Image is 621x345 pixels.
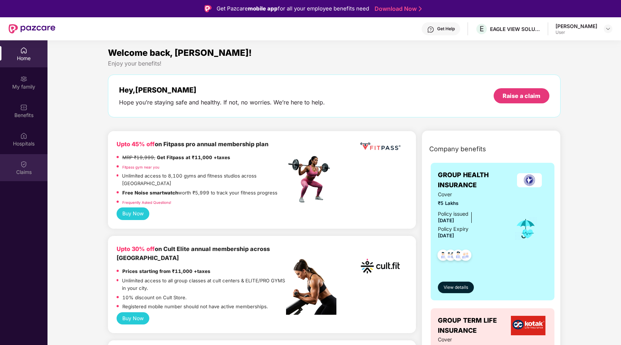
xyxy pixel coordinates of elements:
img: New Pazcare Logo [9,24,55,33]
b: on Fitpass pro annual membership plan [117,140,268,148]
div: Hey, [PERSON_NAME] [119,86,325,94]
span: GROUP TERM LIFE INSURANCE [438,315,509,336]
img: Stroke [419,5,422,13]
div: Raise a claim [503,92,540,100]
img: svg+xml;base64,PHN2ZyB4bWxucz0iaHR0cDovL3d3dy53My5vcmcvMjAwMC9zdmciIHdpZHRoPSI0OC45NDMiIGhlaWdodD... [457,247,475,265]
p: 10% discount on Cult Store. [122,294,187,301]
span: [DATE] [438,233,454,238]
img: svg+xml;base64,PHN2ZyBpZD0iRHJvcGRvd24tMzJ4MzIiIHhtbG5zPSJodHRwOi8vd3d3LnczLm9yZy8yMDAwL3N2ZyIgd2... [605,26,611,32]
del: MRP ₹19,999, [122,154,155,160]
div: Get Pazcare for all your employee benefits need [217,4,369,13]
img: svg+xml;base64,PHN2ZyBpZD0iSG9tZSIgeG1sbnM9Imh0dHA6Ly93d3cudzMub3JnLzIwMDAvc3ZnIiB3aWR0aD0iMjAiIG... [20,47,27,54]
img: fpp.png [286,154,336,205]
div: [PERSON_NAME] [556,23,597,30]
strong: mobile app [248,5,278,12]
span: Company benefits [429,144,486,154]
div: Policy Expiry [438,225,468,233]
img: icon [514,217,538,241]
strong: Prices starting from ₹11,000 +taxes [122,268,210,274]
div: Policy issued [438,210,468,218]
b: Upto 45% off [117,140,155,148]
div: Get Help [437,26,455,32]
img: cult.png [359,245,402,288]
img: fppp.png [359,140,402,153]
div: Hope you’re staying safe and healthy. If not, no worries. We’re here to help. [119,99,325,106]
span: Cover [438,336,504,344]
img: svg+xml;base64,PHN2ZyB4bWxucz0iaHR0cDovL3d3dy53My5vcmcvMjAwMC9zdmciIHdpZHRoPSI0OC45NDMiIGhlaWdodD... [434,247,452,265]
p: worth ₹5,999 to track your fitness progress [122,189,277,197]
p: Registered mobile number should not have active memberships. [122,303,268,310]
button: View details [438,282,474,293]
b: Upto 30% off [117,245,155,252]
p: Unlimited access to 8,100 gyms and fitness studios across [GEOGRAPHIC_DATA] [122,172,286,187]
span: Cover [438,191,504,198]
a: Download Now [375,5,420,13]
img: pc2.png [286,259,336,315]
span: [DATE] [438,218,454,223]
img: insurerLogo [511,316,545,335]
div: EAGLE VIEW SOLUTIONS PRIVATE LIMITED [490,26,540,32]
div: User [556,30,597,35]
div: Enjoy your benefits! [108,60,561,67]
span: GROUP HEALTH INSURANCE [438,170,512,191]
img: svg+xml;base64,PHN2ZyBpZD0iQmVuZWZpdHMiIHhtbG5zPSJodHRwOi8vd3d3LnczLm9yZy8yMDAwL3N2ZyIgd2lkdGg9Ij... [20,104,27,111]
a: Frequently Asked Questions! [122,200,171,205]
img: svg+xml;base64,PHN2ZyB4bWxucz0iaHR0cDovL3d3dy53My5vcmcvMjAwMC9zdmciIHdpZHRoPSI0OC45MTUiIGhlaWdodD... [442,247,459,265]
button: Buy Now [117,207,149,220]
span: E [480,24,484,33]
img: svg+xml;base64,PHN2ZyBpZD0iSGVscC0zMngzMiIgeG1sbnM9Imh0dHA6Ly93d3cudzMub3JnLzIwMDAvc3ZnIiB3aWR0aD... [427,26,434,33]
strong: Free Noise smartwatch [122,190,178,196]
img: Logo [204,5,212,12]
button: Buy Now [117,312,149,324]
p: Unlimited access to all group classes at cult centers & ELITE/PRO GYMS in your city. [122,277,286,292]
img: svg+xml;base64,PHN2ZyB4bWxucz0iaHR0cDovL3d3dy53My5vcmcvMjAwMC9zdmciIHdpZHRoPSI0OC45NDMiIGhlaWdodD... [449,247,467,265]
img: svg+xml;base64,PHN2ZyBpZD0iSG9zcGl0YWxzIiB4bWxucz0iaHR0cDovL3d3dy53My5vcmcvMjAwMC9zdmciIHdpZHRoPS... [20,132,27,139]
img: insurerLogo [517,173,542,187]
span: View details [444,284,468,291]
strong: Get Fitpass at ₹11,000 +taxes [157,154,230,160]
b: on Cult Elite annual membership across [GEOGRAPHIC_DATA] [117,245,270,261]
img: svg+xml;base64,PHN2ZyB3aWR0aD0iMjAiIGhlaWdodD0iMjAiIHZpZXdCb3g9IjAgMCAyMCAyMCIgZmlsbD0ibm9uZSIgeG... [20,75,27,82]
a: Fitpass gym near you [122,165,159,169]
img: svg+xml;base64,PHN2ZyBpZD0iQ2xhaW0iIHhtbG5zPSJodHRwOi8vd3d3LnczLm9yZy8yMDAwL3N2ZyIgd2lkdGg9IjIwIi... [20,161,27,168]
span: ₹5 Lakhs [438,200,504,207]
span: Welcome back, [PERSON_NAME]! [108,48,252,58]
